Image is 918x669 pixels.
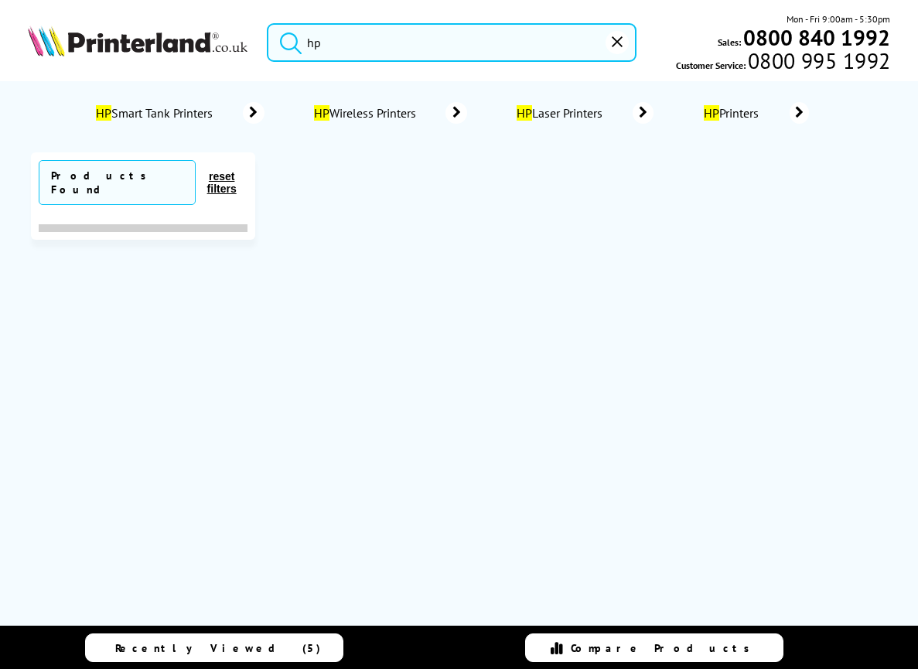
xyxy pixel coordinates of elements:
a: HPWireless Printers [311,102,467,124]
span: Mon - Fri 9:00am - 5:30pm [787,12,890,26]
span: Sales: [718,35,741,49]
span: 0800 995 1992 [746,53,890,68]
a: 0800 840 1992 [741,30,890,45]
mark: HP [704,105,719,121]
span: Customer Service: [676,53,890,73]
span: Laser Printers [514,105,609,121]
span: Smart Tank Printers [94,105,220,121]
mark: HP [517,105,532,121]
a: HPLaser Printers [514,102,654,124]
span: Printers [700,105,766,121]
a: HPPrinters [700,102,809,124]
input: Search product or [267,23,636,62]
a: Compare Products [525,633,783,662]
span: Wireless Printers [311,105,422,121]
a: Recently Viewed (5) [85,633,343,662]
mark: HP [96,105,111,121]
b: 0800 840 1992 [743,23,890,52]
img: Printerland Logo [28,26,247,56]
span: Recently Viewed (5) [115,641,321,655]
mark: HP [314,105,329,121]
button: reset filters [196,169,247,196]
div: Products Found [51,169,187,196]
a: HPSmart Tank Printers [94,102,264,124]
span: Compare Products [571,641,758,655]
a: Printerland Logo [28,26,247,60]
